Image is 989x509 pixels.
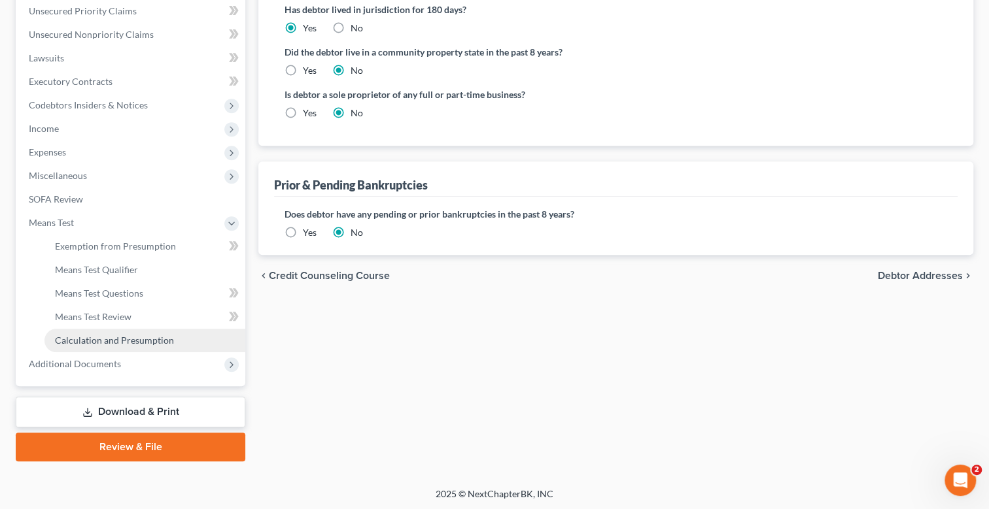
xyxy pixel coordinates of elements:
[44,235,245,258] a: Exemption from Presumption
[55,264,138,275] span: Means Test Qualifier
[55,311,131,322] span: Means Test Review
[303,22,317,35] label: Yes
[878,271,963,281] span: Debtor Addresses
[29,5,137,16] span: Unsecured Priority Claims
[963,271,973,281] i: chevron_right
[258,271,390,281] button: chevron_left Credit Counseling Course
[29,99,148,110] span: Codebtors Insiders & Notices
[29,358,121,369] span: Additional Documents
[44,282,245,305] a: Means Test Questions
[44,329,245,352] a: Calculation and Presumption
[44,258,245,282] a: Means Test Qualifier
[55,335,174,346] span: Calculation and Presumption
[55,240,176,252] span: Exemption from Presumption
[16,433,245,461] a: Review & File
[303,226,317,239] label: Yes
[29,193,83,205] span: SOFA Review
[303,64,317,77] label: Yes
[274,177,428,193] div: Prior & Pending Bankruptcies
[55,287,143,299] span: Means Test Questions
[29,146,66,157] span: Expenses
[269,271,390,281] span: Credit Counseling Course
[285,45,947,59] label: Did the debtor live in a community property state in the past 8 years?
[18,188,245,211] a: SOFA Review
[18,23,245,46] a: Unsecured Nonpriority Claims
[285,88,610,101] label: Is debtor a sole proprietor of any full or part-time business?
[29,29,154,40] span: Unsecured Nonpriority Claims
[258,271,269,281] i: chevron_left
[971,465,982,475] span: 2
[16,397,245,427] a: Download & Print
[29,217,74,228] span: Means Test
[29,123,59,134] span: Income
[29,76,113,87] span: Executory Contracts
[351,22,363,35] label: No
[351,107,363,120] label: No
[18,46,245,70] a: Lawsuits
[945,465,976,496] iframe: Intercom live chat
[285,3,947,16] label: Has debtor lived in jurisdiction for 180 days?
[351,226,363,239] label: No
[351,64,363,77] label: No
[878,271,973,281] button: Debtor Addresses chevron_right
[303,107,317,120] label: Yes
[18,70,245,93] a: Executory Contracts
[29,52,64,63] span: Lawsuits
[285,207,947,221] label: Does debtor have any pending or prior bankruptcies in the past 8 years?
[44,305,245,329] a: Means Test Review
[29,170,87,181] span: Miscellaneous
